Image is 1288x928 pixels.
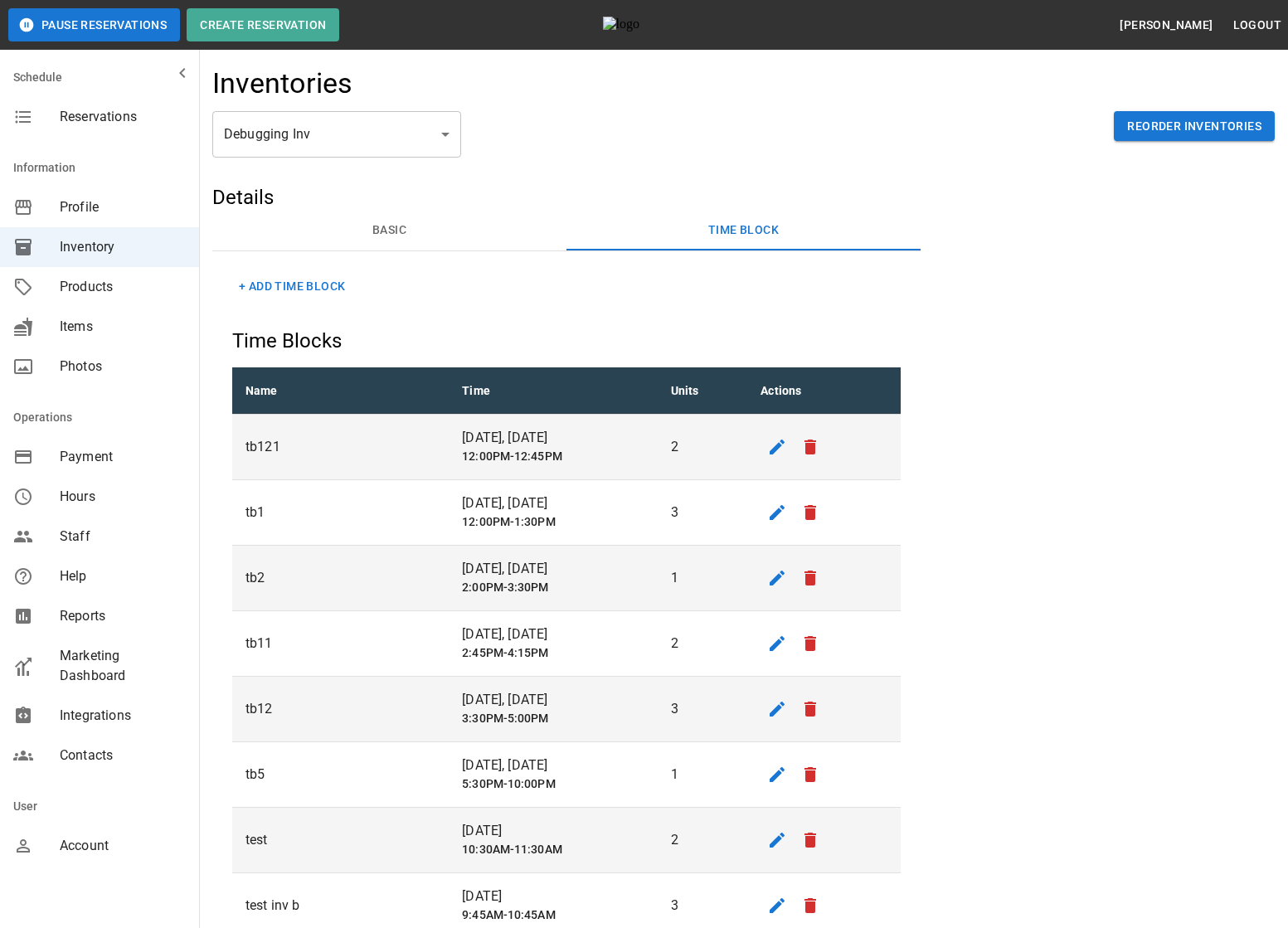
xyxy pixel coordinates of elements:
[462,821,644,841] p: [DATE]
[245,699,435,719] p: tb12
[462,624,644,644] p: [DATE], [DATE]
[671,699,734,719] p: 3
[1113,10,1219,41] button: [PERSON_NAME]
[212,111,461,158] div: Debugging Inv
[794,627,827,660] button: remove
[462,887,644,906] p: [DATE]
[60,706,186,726] span: Integrations
[60,566,186,586] span: Help
[60,357,186,377] span: Photos
[232,328,901,354] h5: Time Blocks
[794,430,827,464] button: remove
[658,367,747,415] th: Units
[462,775,644,794] h6: 5:30PM-10:00PM
[462,906,644,925] h6: 9:45AM-10:45AM
[462,513,644,532] h6: 12:00PM-1:30PM
[794,496,827,529] button: remove
[212,184,921,211] h5: Details
[761,692,794,726] button: edit
[245,503,435,522] p: tb1
[761,627,794,660] button: edit
[794,889,827,922] button: remove
[671,896,734,916] p: 3
[60,197,186,217] span: Profile
[761,430,794,464] button: edit
[462,559,644,579] p: [DATE], [DATE]
[212,211,566,250] button: Basic
[462,493,644,513] p: [DATE], [DATE]
[187,8,339,41] button: Create Reservation
[245,634,435,653] p: tb11
[761,496,794,529] button: edit
[761,824,794,857] button: edit
[761,889,794,922] button: edit
[245,896,435,916] p: test inv b
[794,561,827,595] button: remove
[671,830,734,850] p: 2
[212,211,921,250] div: basic tabs example
[794,692,827,726] button: remove
[671,568,734,588] p: 1
[8,8,180,41] button: Pause Reservations
[794,824,827,857] button: remove
[462,756,644,775] p: [DATE], [DATE]
[245,765,435,785] p: tb5
[794,758,827,791] button: remove
[245,437,435,457] p: tb121
[60,606,186,626] span: Reports
[60,107,186,127] span: Reservations
[449,367,658,415] th: Time
[462,710,644,728] h6: 3:30PM-5:00PM
[671,437,734,457] p: 2
[60,447,186,467] span: Payment
[1227,10,1288,41] button: Logout
[245,830,435,850] p: test
[60,237,186,257] span: Inventory
[60,527,186,547] span: Staff
[603,17,694,33] img: logo
[747,367,901,415] th: Actions
[462,428,644,448] p: [DATE], [DATE]
[671,634,734,653] p: 2
[60,646,186,686] span: Marketing Dashboard
[212,66,353,101] h4: Inventories
[232,271,352,302] button: + Add Time Block
[60,277,186,297] span: Products
[761,758,794,791] button: edit
[462,579,644,597] h6: 2:00PM-3:30PM
[671,765,734,785] p: 1
[761,561,794,595] button: edit
[462,690,644,710] p: [DATE], [DATE]
[1114,111,1275,142] button: Reorder Inventories
[60,836,186,856] span: Account
[60,317,186,337] span: Items
[60,746,186,765] span: Contacts
[245,568,435,588] p: tb2
[462,448,644,466] h6: 12:00PM-12:45PM
[232,367,449,415] th: Name
[462,841,644,859] h6: 10:30AM-11:30AM
[566,211,921,250] button: Time Block
[462,644,644,663] h6: 2:45PM-4:15PM
[671,503,734,522] p: 3
[60,487,186,507] span: Hours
